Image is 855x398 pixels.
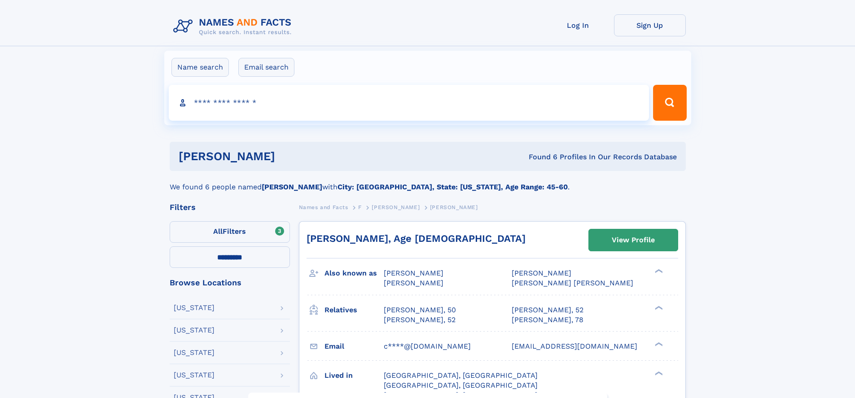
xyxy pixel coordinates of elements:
[614,14,686,36] a: Sign Up
[512,279,633,287] span: [PERSON_NAME] [PERSON_NAME]
[372,204,420,210] span: [PERSON_NAME]
[238,58,294,77] label: Email search
[430,204,478,210] span: [PERSON_NAME]
[384,381,538,389] span: [GEOGRAPHIC_DATA], [GEOGRAPHIC_DATA]
[174,327,215,334] div: [US_STATE]
[358,201,362,213] a: F
[384,305,456,315] a: [PERSON_NAME], 50
[653,370,663,376] div: ❯
[653,305,663,311] div: ❯
[171,58,229,77] label: Name search
[358,204,362,210] span: F
[402,152,677,162] div: Found 6 Profiles In Our Records Database
[384,279,443,287] span: [PERSON_NAME]
[589,229,678,251] a: View Profile
[653,268,663,274] div: ❯
[612,230,655,250] div: View Profile
[170,171,686,192] div: We found 6 people named with .
[169,85,649,121] input: search input
[338,183,568,191] b: City: [GEOGRAPHIC_DATA], State: [US_STATE], Age Range: 45-60
[174,372,215,379] div: [US_STATE]
[262,183,322,191] b: [PERSON_NAME]
[512,342,637,350] span: [EMAIL_ADDRESS][DOMAIN_NAME]
[324,266,384,281] h3: Also known as
[179,151,402,162] h1: [PERSON_NAME]
[384,315,456,325] a: [PERSON_NAME], 52
[372,201,420,213] a: [PERSON_NAME]
[324,368,384,383] h3: Lived in
[653,341,663,347] div: ❯
[512,269,571,277] span: [PERSON_NAME]
[170,221,290,243] label: Filters
[324,302,384,318] h3: Relatives
[512,305,583,315] a: [PERSON_NAME], 52
[174,304,215,311] div: [US_STATE]
[384,269,443,277] span: [PERSON_NAME]
[384,371,538,380] span: [GEOGRAPHIC_DATA], [GEOGRAPHIC_DATA]
[653,85,686,121] button: Search Button
[170,203,290,211] div: Filters
[174,349,215,356] div: [US_STATE]
[170,14,299,39] img: Logo Names and Facts
[512,315,583,325] a: [PERSON_NAME], 78
[542,14,614,36] a: Log In
[299,201,348,213] a: Names and Facts
[324,339,384,354] h3: Email
[170,279,290,287] div: Browse Locations
[213,227,223,236] span: All
[307,233,526,244] a: [PERSON_NAME], Age [DEMOGRAPHIC_DATA]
